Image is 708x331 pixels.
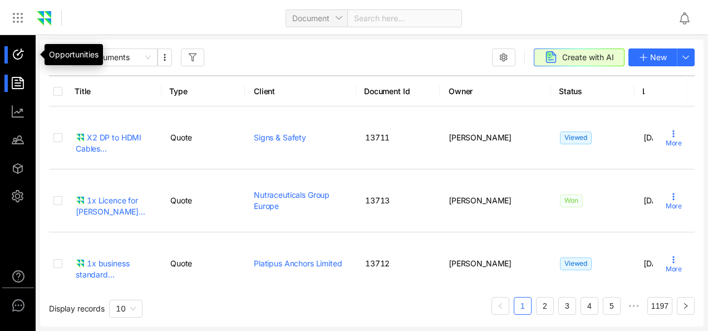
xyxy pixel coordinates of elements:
a: 5 [603,298,620,314]
span: Display records [49,304,105,313]
li: 5 [603,297,621,315]
span: All Documents [77,49,151,66]
div: 1x Licence for [PERSON_NAME]... [76,195,153,217]
span: Title [75,86,147,97]
li: 4 [581,297,598,315]
span: More [666,264,682,274]
td: Quote [161,169,245,232]
td: [PERSON_NAME] [440,169,551,232]
a: X2 DP to HDMI Cables... [76,132,153,143]
td: Quote [161,106,245,169]
span: Document Id [364,86,426,97]
span: Create with AI [562,51,614,64]
a: 2 [537,298,553,314]
a: 1x Licence for [PERSON_NAME]... [76,195,153,206]
a: 1 [514,298,531,314]
a: Platipus Anchors Limited [254,259,342,268]
img: Zomentum Logo [36,10,52,27]
span: Status [559,86,621,97]
span: Viewed [560,132,592,144]
button: Create with AI [534,48,625,66]
span: 10 [116,304,126,313]
li: Next 5 Pages [625,297,643,315]
span: More [666,201,682,211]
span: left [497,303,504,309]
button: New [628,48,677,66]
li: 3 [558,297,576,315]
span: More [666,138,682,148]
div: Notifications [678,5,700,31]
li: 1 [514,297,532,315]
a: 1197 [648,298,672,314]
td: 13712 [356,232,440,295]
a: 3 [559,298,576,314]
th: Owner [440,75,551,106]
li: Next Page [677,297,695,315]
button: right [677,297,695,315]
td: 13711 [356,106,440,169]
td: Quote [161,232,245,295]
div: 1x business standard... [76,258,153,280]
span: Document [292,10,341,27]
div: X2 DP to HDMI Cables... [76,132,153,154]
div: Opportunities [45,44,103,65]
span: Won [560,194,583,207]
button: left [491,297,509,315]
td: 13713 [356,169,440,232]
span: New [650,51,667,64]
a: 1x business standard... [76,258,153,269]
li: Previous Page [491,297,509,315]
span: Type [169,86,231,97]
td: [PERSON_NAME] [440,106,551,169]
a: Signs & Safety [254,133,306,142]
a: 4 [581,298,598,314]
span: right [682,303,689,309]
li: 1197 [647,297,672,315]
span: Viewed [560,257,592,270]
li: 2 [536,297,554,315]
span: ••• [625,297,643,315]
th: Client [245,75,356,106]
td: [PERSON_NAME] [440,232,551,295]
a: Nutraceuticals Group Europe [254,190,330,211]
